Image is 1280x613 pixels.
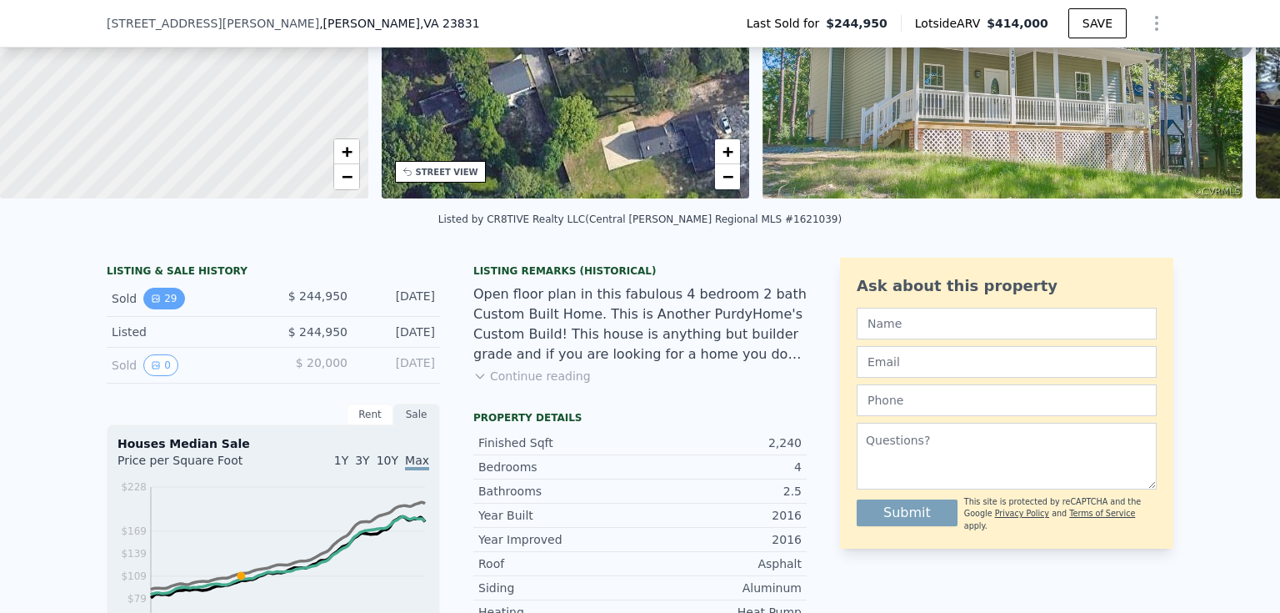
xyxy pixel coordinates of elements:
[473,264,807,278] div: Listing Remarks (Historical)
[107,15,319,32] span: [STREET_ADDRESS][PERSON_NAME]
[416,166,478,178] div: STREET VIEW
[964,496,1157,532] div: This site is protected by reCAPTCHA and the Google and apply.
[473,284,807,364] div: Open floor plan in this fabulous 4 bedroom 2 bath Custom Built Home. This is Another PurdyHome's ...
[420,17,480,30] span: , VA 23831
[857,346,1157,378] input: Email
[341,166,352,187] span: −
[640,531,802,548] div: 2016
[722,166,733,187] span: −
[640,580,802,596] div: Aluminum
[405,454,429,470] span: Max
[361,288,435,309] div: [DATE]
[121,525,147,537] tspan: $169
[1068,8,1127,38] button: SAVE
[143,354,178,376] button: View historical data
[478,483,640,500] div: Bathrooms
[121,548,147,560] tspan: $139
[640,459,802,475] div: 4
[347,404,393,425] div: Rent
[143,288,184,309] button: View historical data
[112,324,260,340] div: Listed
[478,507,640,524] div: Year Built
[288,325,347,339] span: $ 244,950
[857,384,1157,416] input: Phone
[857,274,1157,298] div: Ask about this property
[478,531,640,548] div: Year Improved
[121,570,147,582] tspan: $109
[715,139,740,164] a: Zoom in
[478,580,640,596] div: Siding
[473,368,591,384] button: Continue reading
[334,164,359,189] a: Zoom out
[319,15,479,32] span: , [PERSON_NAME]
[288,289,347,303] span: $ 244,950
[640,507,802,524] div: 2016
[334,139,359,164] a: Zoom in
[857,500,957,526] button: Submit
[341,141,352,162] span: +
[915,15,987,32] span: Lotside ARV
[987,17,1048,30] span: $414,000
[1069,509,1135,518] a: Terms of Service
[355,454,369,467] span: 3Y
[722,141,733,162] span: +
[112,288,260,309] div: Sold
[438,214,842,225] div: Listed by CR8TIVE Realty LLC (Central [PERSON_NAME] Regional MLS #1621039)
[127,593,147,605] tspan: $79
[107,264,440,281] div: LISTING & SALE HISTORY
[393,404,440,425] div: Sale
[117,435,429,452] div: Houses Median Sale
[112,354,260,376] div: Sold
[640,555,802,572] div: Asphalt
[747,15,827,32] span: Last Sold for
[1140,7,1173,40] button: Show Options
[334,454,348,467] span: 1Y
[995,509,1049,518] a: Privacy Policy
[121,481,147,493] tspan: $228
[826,15,887,32] span: $244,950
[857,308,1157,339] input: Name
[473,411,807,425] div: Property details
[640,435,802,451] div: 2,240
[478,459,640,475] div: Bedrooms
[296,356,347,369] span: $ 20,000
[715,164,740,189] a: Zoom out
[640,483,802,500] div: 2.5
[377,454,398,467] span: 10Y
[478,555,640,572] div: Roof
[117,452,273,479] div: Price per Square Foot
[478,435,640,451] div: Finished Sqft
[361,354,435,376] div: [DATE]
[361,324,435,340] div: [DATE]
